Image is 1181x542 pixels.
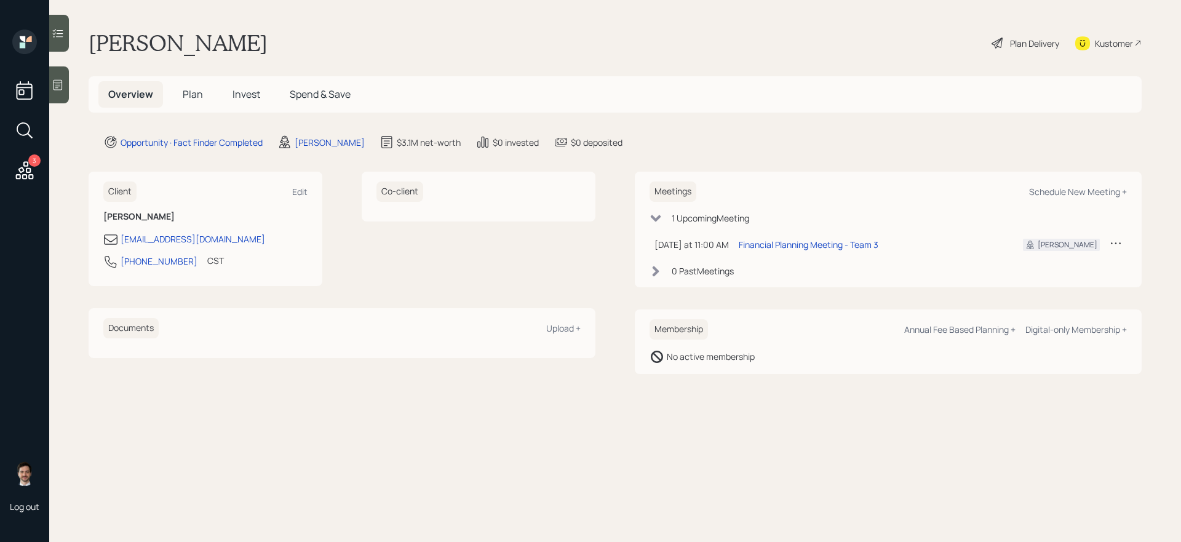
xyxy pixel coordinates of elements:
div: Kustomer [1095,37,1133,50]
div: 1 Upcoming Meeting [672,212,749,225]
div: Annual Fee Based Planning + [904,324,1016,335]
div: $0 invested [493,136,539,149]
div: No active membership [667,350,755,363]
div: CST [207,254,224,267]
div: 0 Past Meeting s [672,265,734,277]
div: [EMAIL_ADDRESS][DOMAIN_NAME] [121,233,265,245]
span: Spend & Save [290,87,351,101]
div: $3.1M net-worth [397,136,461,149]
h6: Client [103,181,137,202]
h6: [PERSON_NAME] [103,212,308,222]
div: $0 deposited [571,136,622,149]
div: [PERSON_NAME] [295,136,365,149]
h6: Membership [650,319,708,340]
div: Edit [292,186,308,197]
div: Digital-only Membership + [1025,324,1127,335]
div: Opportunity · Fact Finder Completed [121,136,263,149]
span: Plan [183,87,203,101]
div: Plan Delivery [1010,37,1059,50]
h6: Documents [103,318,159,338]
div: Schedule New Meeting + [1029,186,1127,197]
span: Overview [108,87,153,101]
h6: Co-client [376,181,423,202]
div: 3 [28,154,41,167]
div: Log out [10,501,39,512]
div: Upload + [546,322,581,334]
span: Invest [233,87,260,101]
div: [PHONE_NUMBER] [121,255,197,268]
div: [PERSON_NAME] [1038,239,1097,250]
h6: Meetings [650,181,696,202]
img: jonah-coleman-headshot.png [12,461,37,486]
h1: [PERSON_NAME] [89,30,268,57]
div: Financial Planning Meeting - Team 3 [739,238,878,251]
div: [DATE] at 11:00 AM [654,238,729,251]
